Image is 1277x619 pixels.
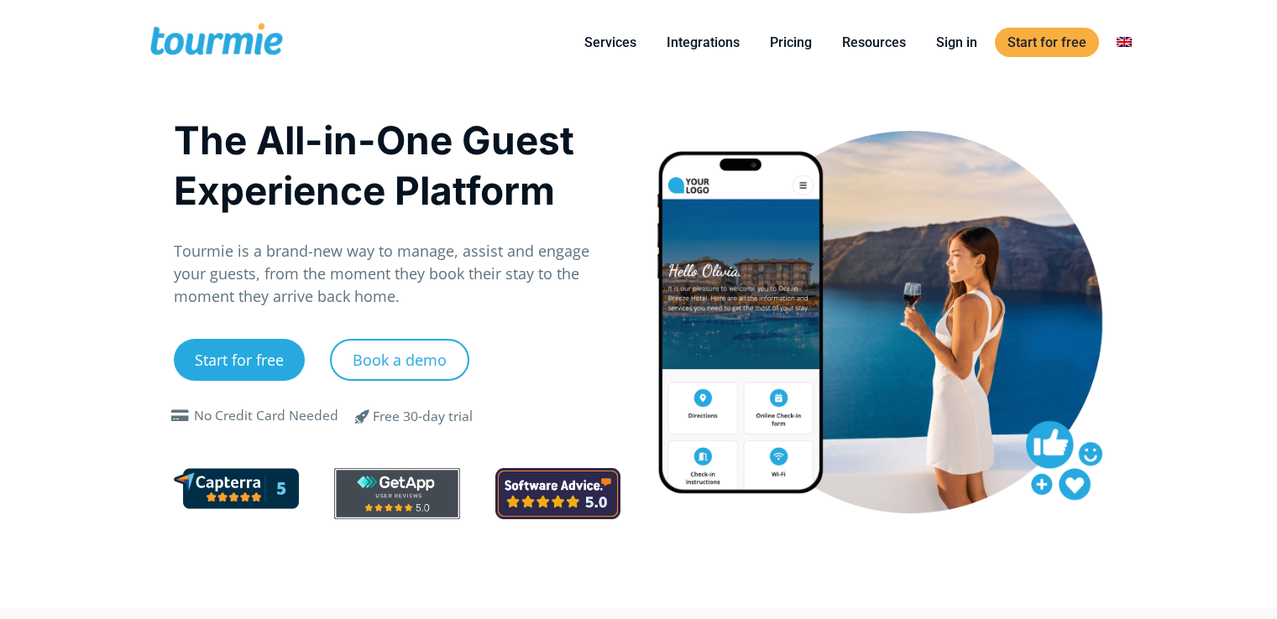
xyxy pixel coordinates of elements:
[757,32,824,53] a: Pricing
[654,32,752,53] a: Integrations
[174,240,621,308] p: Tourmie is a brand-new way to manage, assist and engage your guests, from the moment they book th...
[373,407,473,427] div: Free 30-day trial
[924,32,990,53] a: Sign in
[174,339,305,381] a: Start for free
[330,339,469,381] a: Book a demo
[174,115,621,216] h1: The All-in-One Guest Experience Platform
[194,406,338,426] div: No Credit Card Needed
[830,32,918,53] a: Resources
[343,406,383,426] span: 
[167,409,194,423] span: 
[995,28,1099,57] a: Start for free
[572,32,649,53] a: Services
